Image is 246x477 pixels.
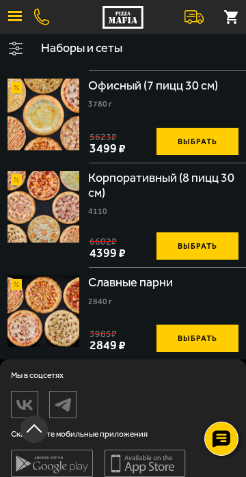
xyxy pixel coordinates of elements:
[90,339,126,351] span: 2849 ₽
[90,132,117,142] s: 5623 ₽
[156,232,238,260] button: Выбрать
[8,275,79,347] img: Славные парни
[8,275,79,347] a: АкционныйСлавные парни
[88,206,107,216] span: 4110
[90,329,117,339] s: 3985 ₽
[8,171,79,243] img: Корпоративный (8 пицц 30 см)
[88,79,221,94] div: Офисный (7 пицц 30 см)
[8,171,79,243] a: АкционныйКорпоративный (8 пицц 30 см)
[90,247,126,259] span: 4399 ₽
[90,236,117,247] s: 6602 ₽
[8,79,79,150] img: Офисный (7 пицц 30 см)
[88,171,238,200] div: Корпоративный (8 пицц 30 см)
[12,393,38,417] img: vk
[11,429,186,439] span: Скачивайте мобильные приложения
[11,279,22,290] img: Акционный
[88,99,112,109] span: 3780 г
[8,79,79,150] a: АкционныйОфисный (7 пицц 30 см)
[90,142,126,154] span: 3499 ₽
[156,325,238,352] button: Выбрать
[11,370,186,380] span: Мы в соцсетях
[50,393,76,417] img: tg
[156,128,238,155] button: Выбрать
[88,297,112,306] span: 2840 г
[11,174,22,185] img: Акционный
[88,275,176,290] div: Славные парни
[11,82,22,93] img: Акционный
[31,34,246,63] button: Наборы и сеты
